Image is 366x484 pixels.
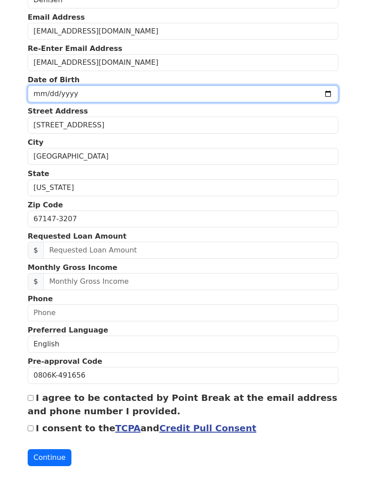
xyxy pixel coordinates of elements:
[28,367,338,384] input: Pre-approval Code
[28,117,338,134] input: Street Address
[28,242,44,259] span: $
[28,23,338,40] input: Email Address
[28,357,102,366] strong: Pre-approval Code
[28,295,53,303] strong: Phone
[28,107,88,115] strong: Street Address
[28,304,338,321] input: Phone
[28,44,122,53] strong: Re-Enter Email Address
[28,326,108,334] strong: Preferred Language
[28,210,338,227] input: Zip Code
[28,232,126,240] strong: Requested Loan Amount
[43,242,338,259] input: Requested Loan Amount
[28,13,85,21] strong: Email Address
[28,392,337,417] label: I agree to be contacted by Point Break at the email address and phone number I provided.
[28,54,338,71] input: Re-Enter Email Address
[28,262,338,273] p: Monthly Gross Income
[28,138,43,147] strong: City
[43,273,338,290] input: Monthly Gross Income
[28,169,49,178] strong: State
[28,148,338,165] input: City
[28,201,63,209] strong: Zip Code
[28,273,44,290] span: $
[36,423,256,433] label: I consent to the and
[28,449,71,466] button: Continue
[159,423,256,433] a: Credit Pull Consent
[28,76,79,84] strong: Date of Birth
[115,423,141,433] a: TCPA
